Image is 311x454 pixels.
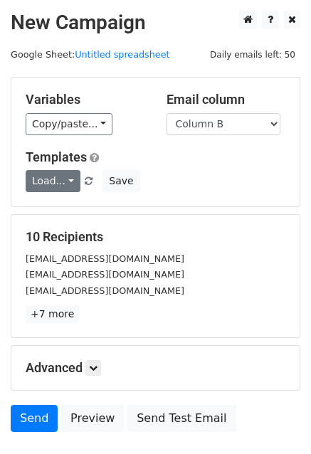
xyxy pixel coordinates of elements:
[26,305,79,323] a: +7 more
[26,229,285,245] h5: 10 Recipients
[205,47,300,63] span: Daily emails left: 50
[205,49,300,60] a: Daily emails left: 50
[26,285,184,296] small: [EMAIL_ADDRESS][DOMAIN_NAME]
[26,253,184,264] small: [EMAIL_ADDRESS][DOMAIN_NAME]
[102,170,139,192] button: Save
[75,49,169,60] a: Untitled spreadsheet
[167,92,286,107] h5: Email column
[61,405,124,432] a: Preview
[240,386,311,454] iframe: Chat Widget
[26,360,285,376] h5: Advanced
[127,405,236,432] a: Send Test Email
[26,149,87,164] a: Templates
[11,405,58,432] a: Send
[11,11,300,35] h2: New Campaign
[26,170,80,192] a: Load...
[26,269,184,280] small: [EMAIL_ADDRESS][DOMAIN_NAME]
[26,113,112,135] a: Copy/paste...
[11,49,170,60] small: Google Sheet:
[26,92,145,107] h5: Variables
